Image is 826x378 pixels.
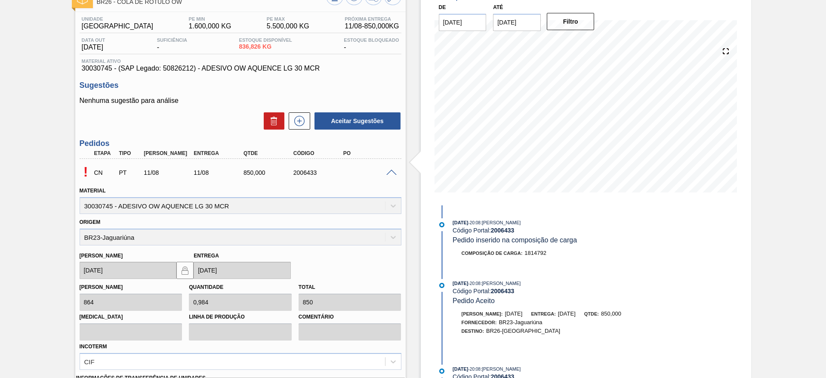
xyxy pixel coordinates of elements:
[468,367,481,372] span: - 20:08
[189,22,231,30] span: 1.600,000 KG
[80,311,182,323] label: [MEDICAL_DATA]
[481,220,521,225] span: : [PERSON_NAME]
[453,297,495,304] span: Pedido Aceito
[468,220,481,225] span: - 20:08
[92,150,118,156] div: Etapa
[241,169,297,176] div: 850,000
[547,13,595,30] button: Filtro
[341,150,397,156] div: PO
[505,310,522,317] span: [DATE]
[82,43,105,51] span: [DATE]
[439,283,444,288] img: atual
[493,4,503,10] label: Até
[92,163,118,182] div: Composição de Carga em Negociação
[299,311,401,323] label: Comentário
[80,284,123,290] label: [PERSON_NAME]
[157,37,187,43] span: Suficiência
[117,150,142,156] div: Tipo
[267,22,309,30] span: 5.500,000 KG
[239,43,292,50] span: 836,826 KG
[453,236,577,244] span: Pedido inserido na composição de carga
[142,150,197,156] div: [PERSON_NAME]
[284,112,310,130] div: Nova sugestão
[439,369,444,374] img: atual
[80,97,401,105] p: Nenhuma sugestão para análise
[194,262,291,279] input: dd/mm/yyyy
[453,288,657,294] div: Código Portal:
[80,219,101,225] label: Origem
[82,16,154,22] span: Unidade
[558,310,576,317] span: [DATE]
[117,169,142,176] div: Pedido de Transferência
[453,227,657,234] div: Código Portal:
[491,227,515,234] strong: 2006433
[584,311,599,316] span: Qtde:
[481,281,521,286] span: : [PERSON_NAME]
[439,222,444,227] img: atual
[155,37,189,51] div: -
[299,284,315,290] label: Total
[314,112,401,130] button: Aceitar Sugestões
[239,37,292,43] span: Estoque Disponível
[453,281,468,286] span: [DATE]
[194,253,219,259] label: Entrega
[191,150,247,156] div: Entrega
[84,358,95,365] div: CIF
[82,65,399,72] span: 30030745 - (SAP Legado: 50826212) - ADESIVO OW AQUENCE LG 30 MCR
[345,16,399,22] span: Próxima Entrega
[453,366,468,372] span: [DATE]
[342,37,401,51] div: -
[82,59,399,64] span: Material ativo
[291,150,347,156] div: Código
[94,169,116,176] p: CN
[80,81,401,90] h3: Sugestões
[462,311,503,316] span: [PERSON_NAME]:
[462,320,497,325] span: Fornecedor:
[310,112,401,130] div: Aceitar Sugestões
[462,328,484,334] span: Destino:
[531,311,555,316] span: Entrega:
[80,139,401,148] h3: Pedidos
[291,169,347,176] div: 2006433
[491,288,515,294] strong: 2006433
[80,253,123,259] label: [PERSON_NAME]
[344,37,399,43] span: Estoque Bloqueado
[345,22,399,30] span: 11/08 - 850,000 KG
[439,4,446,10] label: De
[82,22,154,30] span: [GEOGRAPHIC_DATA]
[80,344,107,350] label: Incoterm
[80,262,177,279] input: dd/mm/yyyy
[453,220,468,225] span: [DATE]
[601,310,621,317] span: 850,000
[189,284,223,290] label: Quantidade
[267,16,309,22] span: PE MAX
[142,169,197,176] div: 11/08/2025
[524,250,546,256] span: 1814792
[80,188,106,194] label: Material
[80,164,92,180] p: Composição de Carga pendente de aceite
[468,281,481,286] span: - 20:08
[462,251,523,256] span: Composição de Carga :
[82,37,105,43] span: Data out
[191,169,247,176] div: 11/08/2025
[176,262,194,279] button: locked
[180,265,190,276] img: locked
[189,16,231,22] span: PE MIN
[486,328,560,334] span: BR26-[GEOGRAPHIC_DATA]
[189,311,292,323] label: Linha de Produção
[499,319,542,325] span: BR23-Jaguariúna
[259,112,284,130] div: Excluir Sugestões
[481,366,521,372] span: : [PERSON_NAME]
[493,14,541,31] input: dd/mm/yyyy
[241,150,297,156] div: Qtde
[439,14,487,31] input: dd/mm/yyyy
